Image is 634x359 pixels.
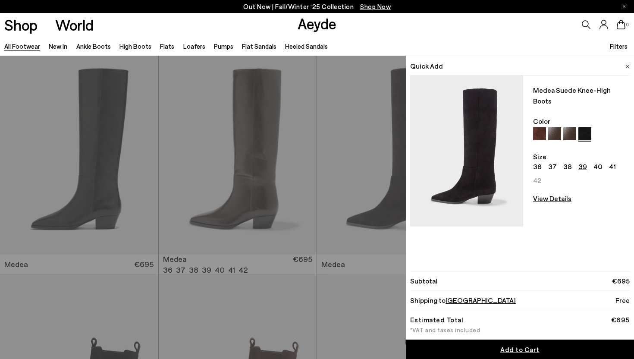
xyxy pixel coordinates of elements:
[49,42,67,50] a: New In
[533,127,546,140] img: undefined
[578,163,587,170] a: 39
[4,42,40,50] a: All Footwear
[410,327,630,333] div: *VAT and taxes included
[55,17,94,32] a: World
[410,60,443,71] span: Quick Add
[625,22,630,27] span: 0
[214,42,233,50] a: Pumps
[4,17,38,32] a: Shop
[183,42,205,50] a: Loafers
[563,127,576,140] img: undefined
[533,85,630,106] span: Medea Suede Knee-High Boots
[410,295,516,305] span: Shipping to
[609,163,616,170] a: 41
[500,345,540,353] span: Add to Cart
[160,42,174,50] a: Flats
[548,163,557,170] a: 37
[360,3,391,10] span: Navigate to /collections/new-in
[610,42,628,50] span: Filters
[298,14,336,32] a: Aeyde
[611,317,630,323] div: €695
[612,275,630,286] span: €695
[533,152,546,161] span: Size
[119,42,151,50] a: High Boots
[533,163,542,170] a: 36
[242,42,276,50] a: Flat Sandals
[617,20,625,29] a: 0
[533,117,550,125] span: Color
[243,1,391,12] p: Out Now | Fall/Winter ‘25 Collection
[76,42,111,50] a: Ankle Boots
[533,193,630,227] a: View Details
[446,296,516,304] span: [GEOGRAPHIC_DATA]
[548,127,561,140] img: undefined
[410,271,630,290] li: Subtotal
[410,317,464,323] div: Estimated Total
[578,127,591,140] img: undefined
[593,163,603,170] a: 40
[563,163,572,170] a: 38
[615,295,630,305] span: Free
[285,42,328,50] a: Heeled Sandals
[410,76,524,227] img: quick add image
